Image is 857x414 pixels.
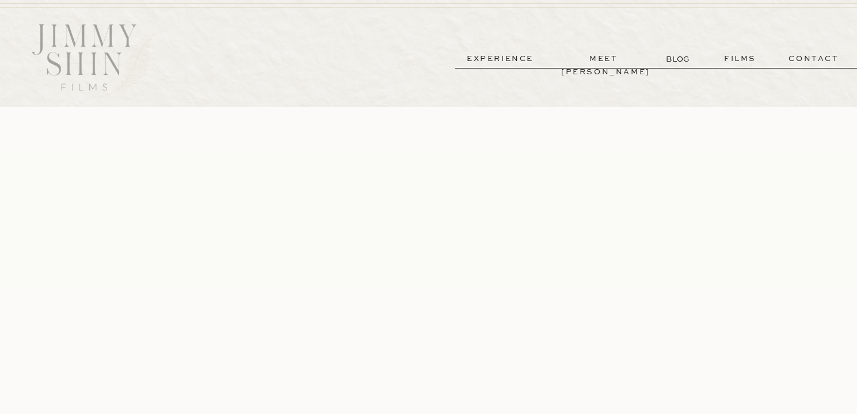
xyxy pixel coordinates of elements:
[772,52,855,66] a: contact
[458,52,543,66] a: experience
[712,52,768,66] a: films
[666,53,692,65] a: BLOG
[561,52,646,66] a: meet [PERSON_NAME]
